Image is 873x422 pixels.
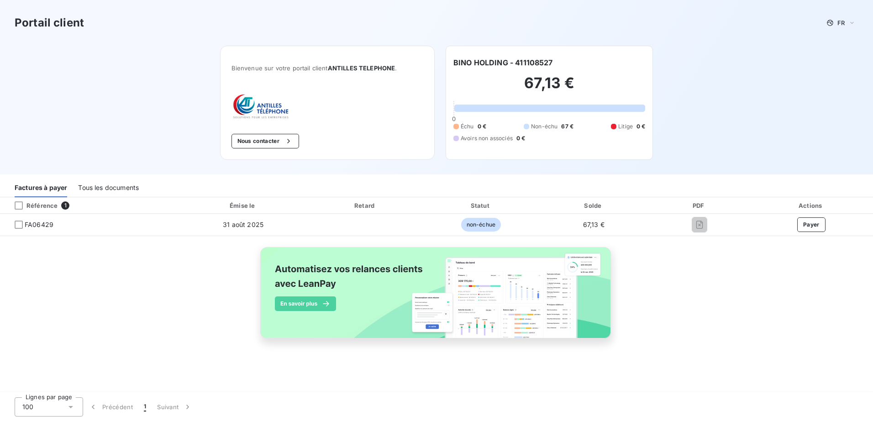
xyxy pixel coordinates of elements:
div: Solde [540,201,647,210]
span: 67 € [561,122,573,131]
span: 0 € [636,122,645,131]
span: Litige [618,122,633,131]
span: FR [837,19,845,26]
button: 1 [138,397,152,417]
div: Statut [426,201,536,210]
span: 0 € [516,134,525,142]
span: FA06429 [25,220,53,229]
img: Company logo [231,94,290,119]
span: ANTILLES TELEPHONE [328,64,395,72]
span: 0 € [478,122,486,131]
div: Actions [751,201,871,210]
span: Non-échu [531,122,557,131]
button: Payer [797,217,826,232]
span: 31 août 2025 [223,221,263,228]
div: Retard [309,201,422,210]
span: Bienvenue sur votre portail client . [231,64,423,72]
button: Précédent [83,397,138,417]
span: 0 [452,115,456,122]
span: 67,13 € [583,221,605,228]
div: Référence [7,201,58,210]
button: Suivant [152,397,198,417]
div: Tous les documents [78,178,139,197]
div: PDF [651,201,747,210]
span: 100 [22,402,33,411]
span: Avoirs non associés [461,134,513,142]
div: Émise le [181,201,305,210]
span: non-échue [461,218,501,232]
div: Factures à payer [15,178,67,197]
span: Échu [461,122,474,131]
h6: BINO HOLDING - 411108527 [453,57,553,68]
img: banner [252,242,621,354]
button: Nous contacter [231,134,299,148]
span: 1 [61,201,69,210]
h3: Portail client [15,15,84,31]
h2: 67,13 € [453,74,645,101]
span: 1 [144,402,146,411]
